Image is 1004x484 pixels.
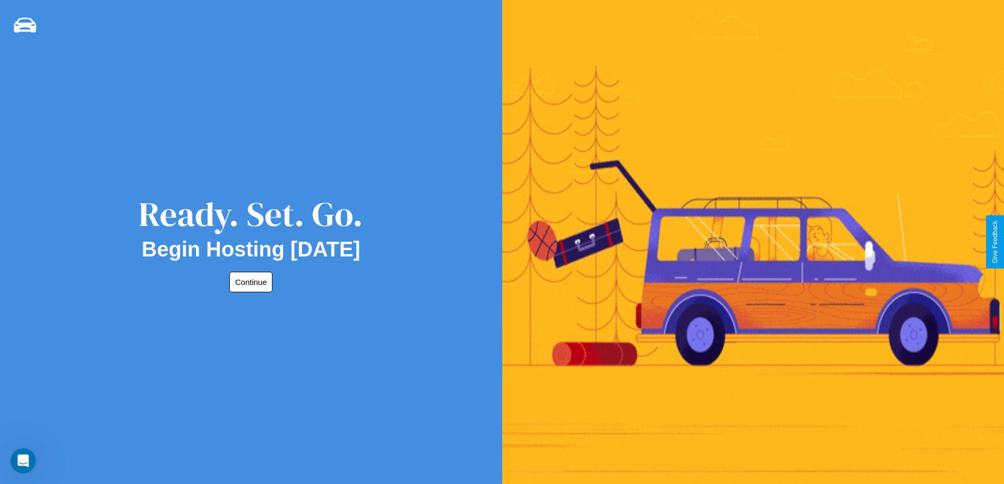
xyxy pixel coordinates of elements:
[991,221,999,263] div: Give Feedback
[142,238,360,261] h2: Begin Hosting [DATE]
[139,191,363,238] div: Ready. Set. Go.
[229,272,272,292] button: Continue
[11,448,36,473] iframe: Intercom live chat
